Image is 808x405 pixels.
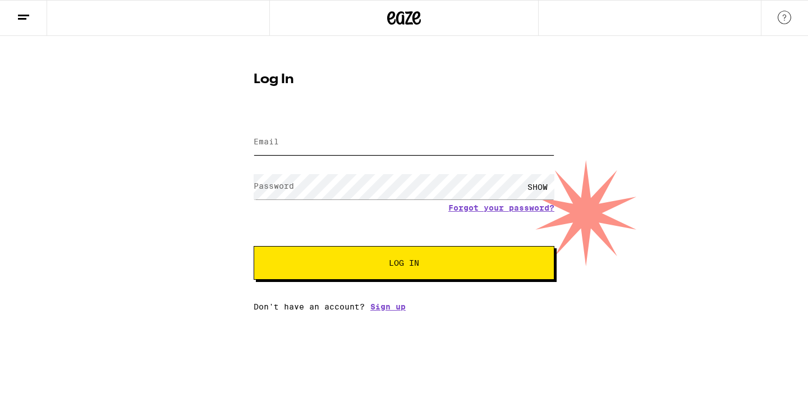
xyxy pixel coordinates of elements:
h1: Log In [254,73,554,87]
a: Forgot your password? [448,203,554,212]
label: Password [254,181,294,190]
span: Log In [389,259,419,267]
a: Sign up [370,302,406,311]
label: Email [254,137,279,146]
span: Hi. Need any help? [7,8,81,17]
button: Log In [254,246,554,280]
input: Email [254,130,554,155]
div: Don't have an account? [254,302,554,311]
div: SHOW [521,174,554,199]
